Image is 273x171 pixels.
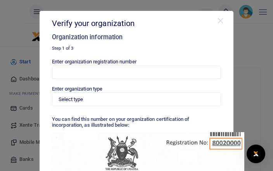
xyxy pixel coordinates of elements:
[52,85,102,93] label: Enter organization type
[52,116,221,128] h6: You can find this number on your organization certification of incorporation, as illustrated below:
[217,17,225,25] button: Close
[52,17,217,30] p: Verify your organization
[247,145,265,163] div: Open Intercom Messenger
[52,45,73,51] small: Step 1 of 3
[52,33,217,41] h5: Organization information
[52,58,136,66] label: Enter organization registration number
